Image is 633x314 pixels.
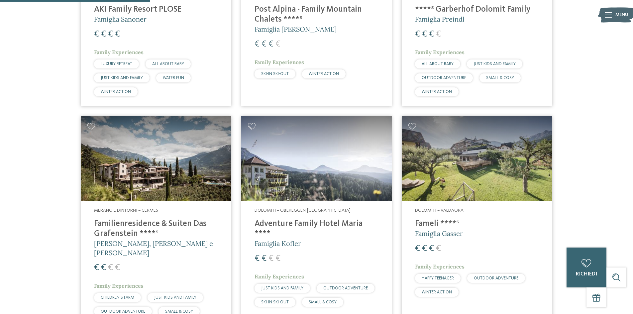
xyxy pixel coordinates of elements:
[94,263,99,272] span: €
[101,90,131,94] span: WINTER ACTION
[422,244,427,253] span: €
[255,239,301,248] span: Famiglia Kofler
[422,276,454,280] span: HAPPY TEENAGER
[255,59,304,65] span: Family Experiences
[268,40,273,49] span: €
[415,5,539,15] h4: ****ˢ Garberhof Dolomit Family
[422,62,454,66] span: ALL ABOUT BABY
[108,263,113,272] span: €
[275,40,280,49] span: €
[81,116,231,201] img: Cercate un hotel per famiglie? Qui troverete solo i migliori!
[101,76,143,80] span: JUST KIDS AND FAMILY
[94,15,147,23] span: Famiglia Sanoner
[101,62,132,66] span: LUXURY RETREAT
[415,30,420,39] span: €
[261,300,289,304] span: SKI-IN SKI-OUT
[268,254,273,263] span: €
[415,244,420,253] span: €
[154,295,196,300] span: JUST KIDS AND FAMILY
[101,30,106,39] span: €
[255,5,378,25] h4: Post Alpina - Family Mountain Chalets ****ˢ
[436,30,441,39] span: €
[415,49,465,55] span: Family Experiences
[262,40,266,49] span: €
[474,276,518,280] span: OUTDOOR ADVENTURE
[152,62,184,66] span: ALL ABOUT BABY
[255,219,378,239] h4: Adventure Family Hotel Maria ****
[422,90,452,94] span: WINTER ACTION
[255,25,337,33] span: Famiglia [PERSON_NAME]
[255,40,260,49] span: €
[422,290,452,294] span: WINTER ACTION
[115,30,120,39] span: €
[422,30,427,39] span: €
[309,300,337,304] span: SMALL & COSY
[261,72,289,76] span: SKI-IN SKI-OUT
[101,295,134,300] span: CHILDREN’S FARM
[429,244,434,253] span: €
[94,5,218,15] h4: AKI Family Resort PLOSE
[115,263,120,272] span: €
[94,282,144,289] span: Family Experiences
[429,30,434,39] span: €
[261,286,303,290] span: JUST KIDS AND FAMILY
[402,116,552,201] img: Cercate un hotel per famiglie? Qui troverete solo i migliori!
[576,271,597,277] span: richiedi
[94,49,144,55] span: Family Experiences
[94,239,213,257] span: [PERSON_NAME], [PERSON_NAME] e [PERSON_NAME]
[101,263,106,272] span: €
[486,76,514,80] span: SMALL & COSY
[422,76,466,80] span: OUTDOOR ADVENTURE
[415,208,464,213] span: Dolomiti – Valdaora
[474,62,516,66] span: JUST KIDS AND FAMILY
[94,208,158,213] span: Merano e dintorni – Cermes
[255,254,260,263] span: €
[309,72,339,76] span: WINTER ACTION
[163,76,184,80] span: WATER FUN
[415,229,463,238] span: Famiglia Gasser
[165,309,193,314] span: SMALL & COSY
[323,286,368,290] span: OUTDOOR ADVENTURE
[255,208,351,213] span: Dolomiti – Obereggen-[GEOGRAPHIC_DATA]
[275,254,280,263] span: €
[94,30,99,39] span: €
[94,219,218,239] h4: Familienresidence & Suiten Das Grafenstein ****ˢ
[436,244,441,253] span: €
[108,30,113,39] span: €
[101,309,145,314] span: OUTDOOR ADVENTURE
[262,254,266,263] span: €
[567,248,606,287] a: richiedi
[415,263,465,270] span: Family Experiences
[255,273,304,280] span: Family Experiences
[415,15,464,23] span: Famiglia Preindl
[241,116,392,201] img: Adventure Family Hotel Maria ****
